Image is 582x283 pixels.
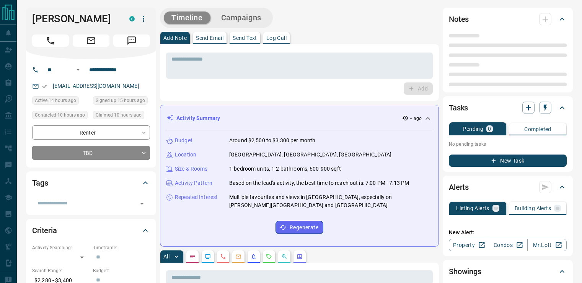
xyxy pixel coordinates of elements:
p: All [163,254,170,259]
p: Completed [524,127,551,132]
svg: Listing Alerts [251,253,257,260]
p: Based on the lead's activity, the best time to reach out is: 7:00 PM - 7:13 PM [229,179,409,187]
p: 0 [488,126,491,132]
span: Call [32,35,69,47]
a: [EMAIL_ADDRESS][DOMAIN_NAME] [53,83,139,89]
button: New Task [449,155,567,167]
h2: Alerts [449,181,469,193]
p: Budget [175,137,192,145]
p: [GEOGRAPHIC_DATA], [GEOGRAPHIC_DATA], [GEOGRAPHIC_DATA] [229,151,391,159]
svg: Emails [235,253,241,260]
p: Listing Alerts [456,206,489,211]
button: Regenerate [276,221,323,234]
svg: Email Verified [42,84,47,89]
svg: Agent Actions [297,253,303,260]
h2: Showings [449,265,481,278]
p: Pending [463,126,483,132]
div: Alerts [449,178,567,196]
div: Renter [32,125,150,140]
a: Condos [488,239,527,251]
p: Around $2,500 to $3,300 per month [229,137,315,145]
p: Log Call [266,35,287,41]
p: Building Alerts [515,206,551,211]
p: Actively Searching: [32,244,89,251]
button: Timeline [164,12,210,24]
p: Send Text [233,35,257,41]
p: -- ago [410,115,422,122]
svg: Notes [189,253,196,260]
svg: Opportunities [281,253,287,260]
span: Contacted 10 hours ago [35,111,85,119]
p: New Alert: [449,229,567,237]
div: Tue Oct 14 2025 [32,111,89,122]
div: Tags [32,174,150,192]
h2: Tasks [449,102,468,114]
svg: Requests [266,253,272,260]
p: Activity Summary [176,114,220,122]
p: Budget: [93,267,150,274]
p: Size & Rooms [175,165,208,173]
div: Mon Oct 13 2025 [93,96,150,107]
p: Multiple favourites and views in [GEOGRAPHIC_DATA], especially on [PERSON_NAME][GEOGRAPHIC_DATA] ... [229,193,432,209]
p: 1-bedroom units, 1-2 bathrooms, 600-900 sqft [229,165,341,173]
div: TBD [32,146,150,160]
svg: Lead Browsing Activity [205,253,211,260]
h2: Notes [449,13,469,25]
div: Showings [449,262,567,281]
svg: Calls [220,253,226,260]
p: Add Note [163,35,187,41]
span: Active 14 hours ago [35,97,76,104]
h1: [PERSON_NAME] [32,13,118,25]
div: Notes [449,10,567,28]
span: Signed up 15 hours ago [96,97,145,104]
div: Tue Oct 14 2025 [93,111,150,122]
p: No pending tasks [449,138,567,150]
div: Activity Summary-- ago [166,111,432,125]
p: Search Range: [32,267,89,274]
button: Open [73,65,83,74]
span: Claimed 10 hours ago [96,111,142,119]
button: Campaigns [214,12,269,24]
span: Message [113,35,150,47]
p: Location [175,151,196,159]
div: Tasks [449,99,567,117]
a: Property [449,239,488,251]
button: Open [137,198,147,209]
div: condos.ca [129,16,135,21]
p: Repeated Interest [175,193,218,201]
span: Email [73,35,109,47]
div: Mon Oct 13 2025 [32,96,89,107]
p: Activity Pattern [175,179,212,187]
h2: Criteria [32,224,57,237]
a: Mr.Loft [527,239,567,251]
p: Timeframe: [93,244,150,251]
div: Criteria [32,221,150,240]
p: Send Email [196,35,223,41]
h2: Tags [32,177,48,189]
